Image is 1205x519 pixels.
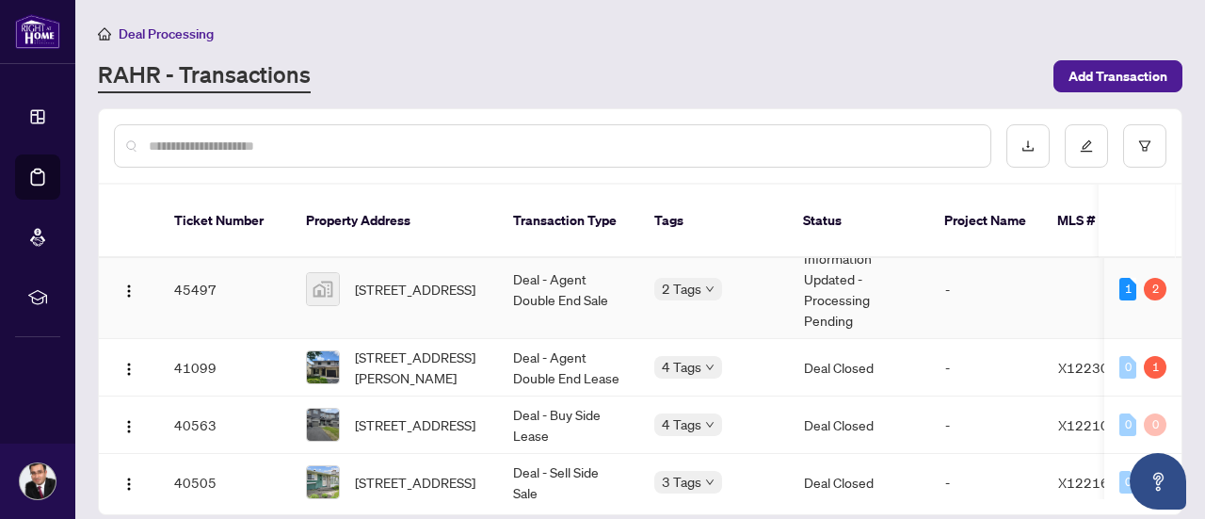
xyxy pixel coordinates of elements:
span: 4 Tags [662,414,701,435]
td: - [930,339,1043,397]
span: home [98,27,111,41]
td: Deal - Agent Double End Sale [498,240,639,339]
th: Property Address [291,185,498,258]
div: 1 [1144,356,1166,379]
td: 40505 [159,454,291,511]
button: Logo [114,352,144,382]
span: 2 Tags [662,278,701,300]
div: 1 [1119,278,1136,300]
img: thumbnail-img [307,273,339,305]
button: edit [1065,124,1108,168]
a: RAHR - Transactions [98,59,311,93]
img: thumbnail-img [307,351,339,383]
img: Logo [121,362,137,377]
th: Project Name [929,185,1042,258]
button: Add Transaction [1053,60,1182,92]
td: Deal Closed [789,454,930,511]
div: 0 [1144,414,1166,436]
span: [STREET_ADDRESS][PERSON_NAME] [355,347,483,388]
button: Logo [114,410,144,440]
img: thumbnail-img [307,466,339,498]
div: 0 [1119,414,1136,436]
span: 4 Tags [662,356,701,378]
span: [STREET_ADDRESS] [355,472,475,493]
button: filter [1123,124,1166,168]
div: 2 [1144,278,1166,300]
span: 3 Tags [662,471,701,493]
span: [STREET_ADDRESS] [355,279,475,300]
span: X12216435 [1058,474,1134,491]
span: Add Transaction [1068,61,1167,91]
div: 0 [1119,471,1136,494]
span: Deal Processing [119,25,214,42]
td: 40563 [159,397,291,454]
button: Open asap [1130,453,1186,510]
td: 41099 [159,339,291,397]
td: - [930,397,1043,454]
td: Information Updated - Processing Pending [789,240,930,339]
th: Transaction Type [498,185,639,258]
span: down [705,478,715,487]
img: thumbnail-img [307,409,339,441]
span: X12230921 [1058,359,1134,376]
span: down [705,420,715,430]
img: Profile Icon [20,463,56,499]
div: 0 [1119,356,1136,379]
td: Deal Closed [789,339,930,397]
span: filter [1138,139,1151,153]
th: Ticket Number [159,185,291,258]
img: Logo [121,477,137,492]
span: download [1021,139,1035,153]
td: Deal - Buy Side Lease [498,397,639,454]
td: - [930,454,1043,511]
td: 45497 [159,240,291,339]
td: Deal - Agent Double End Lease [498,339,639,397]
td: Deal - Sell Side Sale [498,454,639,511]
th: MLS # [1042,185,1155,258]
td: Deal Closed [789,397,930,454]
button: download [1006,124,1050,168]
th: Status [788,185,929,258]
span: down [705,363,715,372]
img: logo [15,14,60,49]
span: down [705,284,715,294]
img: Logo [121,284,137,299]
td: - [930,240,1043,339]
span: X12210598 [1058,416,1134,433]
button: Logo [114,274,144,304]
button: Logo [114,467,144,497]
img: Logo [121,419,137,434]
th: Tags [639,185,788,258]
span: edit [1080,139,1093,153]
span: [STREET_ADDRESS] [355,414,475,435]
